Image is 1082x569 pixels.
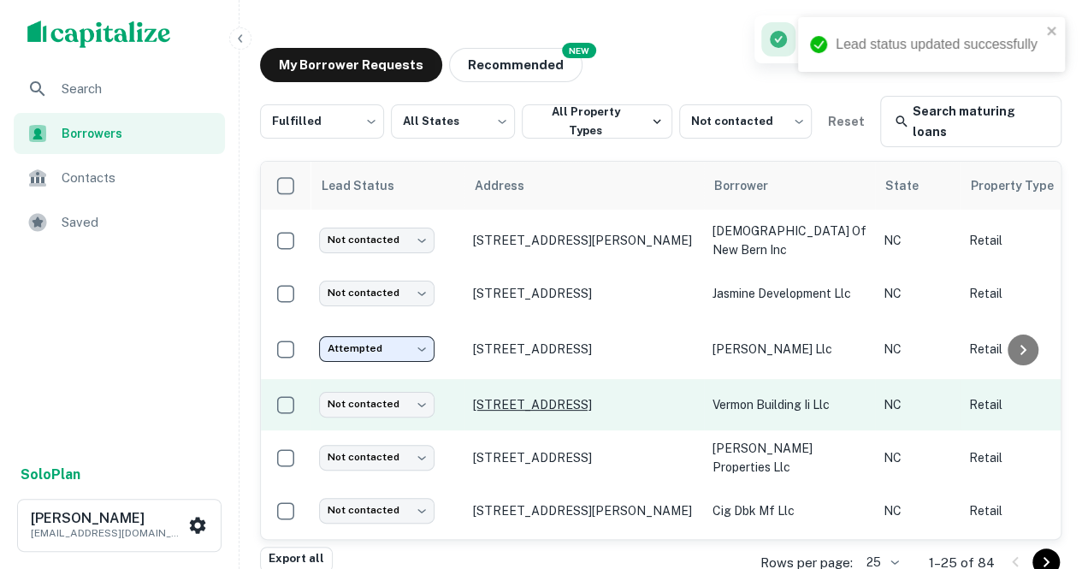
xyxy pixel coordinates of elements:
[14,202,225,243] a: Saved
[1046,24,1058,40] button: close
[14,113,225,154] a: Borrowers
[712,340,866,359] p: [PERSON_NAME] llc
[884,448,952,467] p: NC
[464,162,704,210] th: Address
[21,465,80,485] a: SoloPlan
[391,99,515,144] div: All States
[522,104,672,139] button: All Property Types
[473,450,695,465] p: [STREET_ADDRESS]
[319,498,435,523] div: Not contacted
[31,525,185,541] p: [EMAIL_ADDRESS][DOMAIN_NAME]
[712,395,866,414] p: vermon building ii llc
[836,34,1041,55] div: Lead status updated successfully
[885,175,941,196] span: State
[473,341,695,357] p: [STREET_ADDRESS]
[14,68,225,110] a: Search
[971,175,1076,196] span: Property Type
[449,48,582,82] button: Recommended
[62,79,215,99] span: Search
[319,392,435,417] div: Not contacted
[884,501,952,520] p: NC
[14,157,225,199] a: Contacts
[712,501,866,520] p: cig dbk mf llc
[704,162,875,210] th: Borrower
[712,284,866,303] p: jasmine development llc
[17,499,222,552] button: [PERSON_NAME][EMAIL_ADDRESS][DOMAIN_NAME]
[62,212,215,233] span: Saved
[319,336,435,361] div: Attempted
[875,162,961,210] th: State
[260,99,384,144] div: Fulfilled
[761,22,1020,56] div: Lead status updated successfully
[319,445,435,470] div: Not contacted
[62,124,215,143] span: Borrowers
[880,96,1061,147] a: Search maturing loans
[884,395,952,414] p: NC
[679,99,812,144] div: Not contacted
[884,340,952,359] p: NC
[27,21,171,48] img: capitalize-logo.png
[473,397,695,412] p: [STREET_ADDRESS]
[260,48,442,82] button: My Borrower Requests
[473,503,695,519] p: [STREET_ADDRESS][PERSON_NAME]
[884,284,952,303] p: NC
[321,175,417,196] span: Lead Status
[819,104,873,139] button: Reset
[712,222,866,259] p: [DEMOGRAPHIC_DATA] of new bern inc
[62,168,215,188] span: Contacts
[473,233,695,248] p: [STREET_ADDRESS][PERSON_NAME]
[714,175,790,196] span: Borrower
[21,466,80,483] strong: Solo Plan
[475,175,547,196] span: Address
[473,286,695,301] p: [STREET_ADDRESS]
[996,432,1082,514] iframe: Chat Widget
[884,231,952,250] p: NC
[562,43,596,58] div: NEW
[31,512,185,525] h6: [PERSON_NAME]
[310,162,464,210] th: Lead Status
[319,228,435,252] div: Not contacted
[712,439,866,477] p: [PERSON_NAME] properties llc
[319,281,435,305] div: Not contacted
